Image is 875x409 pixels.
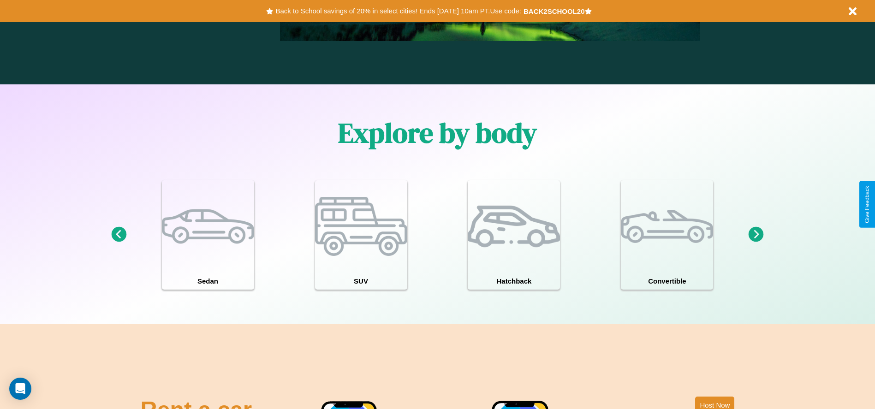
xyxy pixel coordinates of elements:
[162,273,254,290] h4: Sedan
[468,273,560,290] h4: Hatchback
[338,114,537,152] h1: Explore by body
[864,186,870,223] div: Give Feedback
[524,7,585,15] b: BACK2SCHOOL20
[315,273,407,290] h4: SUV
[273,5,523,18] button: Back to School savings of 20% in select cities! Ends [DATE] 10am PT.Use code:
[9,378,31,400] div: Open Intercom Messenger
[621,273,713,290] h4: Convertible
